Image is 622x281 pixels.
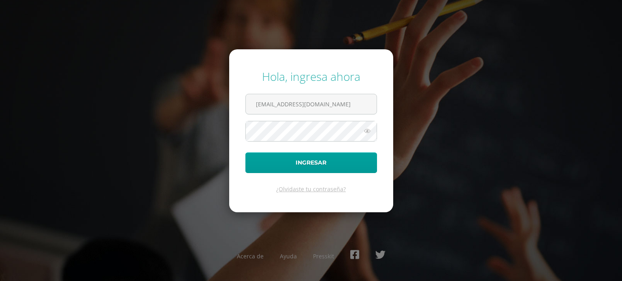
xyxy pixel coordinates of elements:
input: Correo electrónico o usuario [246,94,377,114]
button: Ingresar [245,152,377,173]
a: Ayuda [280,252,297,260]
a: ¿Olvidaste tu contraseña? [276,185,346,193]
div: Hola, ingresa ahora [245,69,377,84]
a: Acerca de [237,252,264,260]
a: Presskit [313,252,334,260]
